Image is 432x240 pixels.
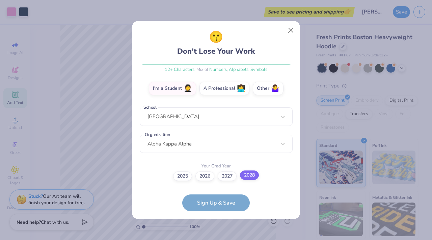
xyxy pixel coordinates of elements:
label: Other [253,82,283,95]
span: Symbols [250,66,267,73]
span: Numbers [209,66,227,73]
label: I'm a Student [149,82,196,95]
label: Your Grad Year [201,163,231,170]
label: 2027 [218,171,237,181]
span: 🤷‍♀️ [271,85,279,92]
span: 12 + Characters [165,66,194,73]
div: Don’t Lose Your Work [177,29,255,57]
button: Close [285,24,297,37]
label: 2026 [195,171,214,181]
label: 2025 [173,171,192,181]
label: School [142,104,158,111]
div: , Mix of , , [140,66,293,73]
span: 🧑‍🎓 [184,85,192,92]
span: 👩‍💻 [237,85,245,92]
label: 2028 [240,170,259,180]
label: Organization [143,131,171,138]
span: Alphabets [229,66,248,73]
span: 😗 [209,29,223,46]
label: A Professional [199,82,249,95]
